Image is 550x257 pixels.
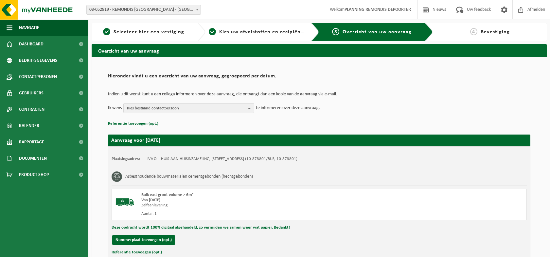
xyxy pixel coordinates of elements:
[481,29,510,35] span: Bevestiging
[108,103,122,113] p: Ik wens
[332,28,339,35] span: 3
[19,85,44,101] span: Gebruikers
[209,28,306,36] a: 2Kies uw afvalstoffen en recipiënten
[19,167,49,183] span: Product Shop
[112,157,140,161] strong: Plaatsingsadres:
[147,156,297,162] td: I.V.V.O. - HUIS-AAN-HUISINZAMELING, [STREET_ADDRESS] (10-873801/BUS, 10-873801)
[19,150,47,167] span: Documenten
[19,36,44,52] span: Dashboard
[86,5,201,15] span: 03-052819 - REMONDIS WEST-VLAANDEREN - OOSTENDE
[112,223,290,232] button: Deze opdracht wordt 100% digitaal afgehandeld, zo vermijden we samen weer wat papier. Bedankt!
[19,118,39,134] span: Kalender
[115,192,135,212] img: BL-SO-LV.png
[343,29,412,35] span: Overzicht van uw aanvraag
[256,103,320,113] p: te informeren over deze aanvraag.
[108,92,530,97] p: Indien u dit wenst kunt u een collega informeren over deze aanvraag, die ontvangt dan een kopie v...
[19,101,44,118] span: Contracten
[112,248,162,257] button: Referentie toevoegen (opt.)
[19,134,44,150] span: Rapportage
[141,193,193,197] span: Bulk vast groot volume > 6m³
[141,198,160,202] strong: Van [DATE]
[470,28,477,35] span: 4
[92,44,547,57] h2: Overzicht van uw aanvraag
[125,171,253,182] h3: Asbesthoudende bouwmaterialen cementgebonden (hechtgebonden)
[219,29,309,35] span: Kies uw afvalstoffen en recipiënten
[87,5,201,14] span: 03-052819 - REMONDIS WEST-VLAANDEREN - OOSTENDE
[141,211,346,217] div: Aantal: 1
[345,7,411,12] strong: PLANNING REMONDIS DEPOORTER
[114,29,184,35] span: Selecteer hier een vestiging
[108,120,158,128] button: Referentie toevoegen (opt.)
[95,28,192,36] a: 1Selecteer hier een vestiging
[127,104,245,113] span: Kies bestaand contactpersoon
[108,73,530,82] h2: Hieronder vindt u een overzicht van uw aanvraag, gegroepeerd per datum.
[19,52,57,69] span: Bedrijfsgegevens
[111,138,160,143] strong: Aanvraag voor [DATE]
[19,20,39,36] span: Navigatie
[209,28,216,35] span: 2
[141,203,346,208] div: Zelfaanlevering
[123,103,254,113] button: Kies bestaand contactpersoon
[103,28,110,35] span: 1
[112,235,175,245] button: Nummerplaat toevoegen (opt.)
[19,69,57,85] span: Contactpersonen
